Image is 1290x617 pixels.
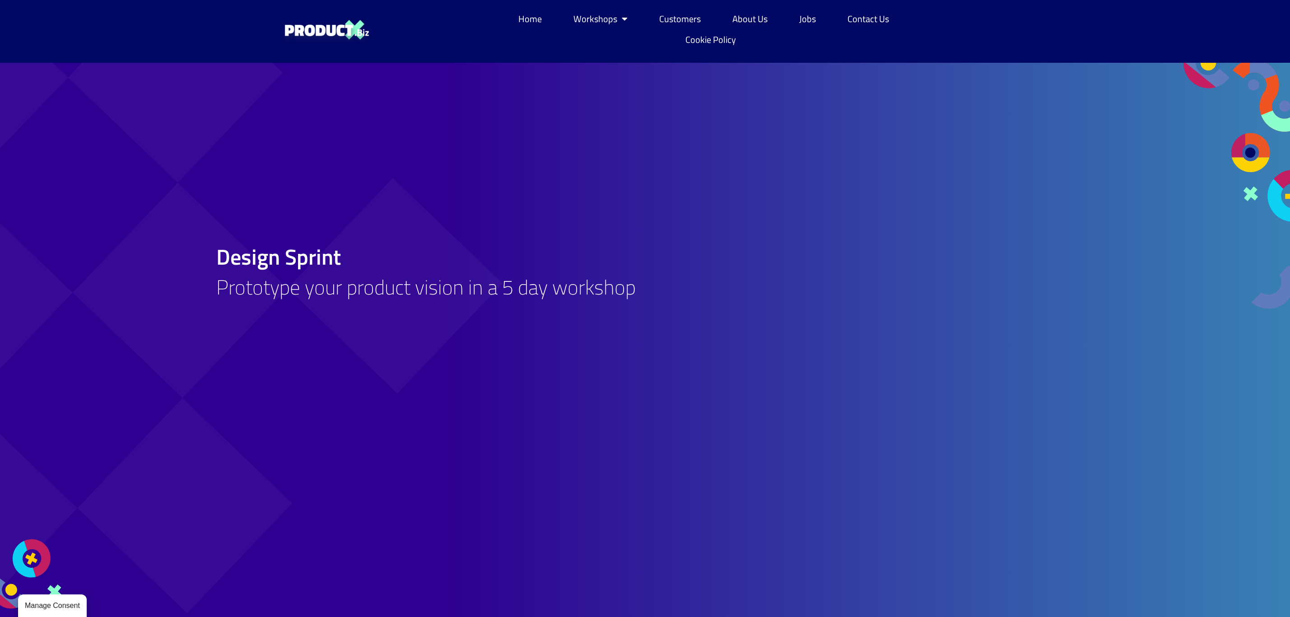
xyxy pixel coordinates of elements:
a: Cookie Policy [676,29,745,50]
a: Jobs [790,9,825,29]
h1: Design Sprint [216,246,1010,268]
a: Home [509,9,551,29]
h2: Prototype your product vision in a 5 day workshop [216,277,1010,297]
a: Customers [650,9,710,29]
a: About Us [723,9,777,29]
nav: Menu [502,9,913,50]
a: Workshops [564,9,637,29]
button: Manage Consent [18,594,87,617]
a: Contact Us [838,9,898,29]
